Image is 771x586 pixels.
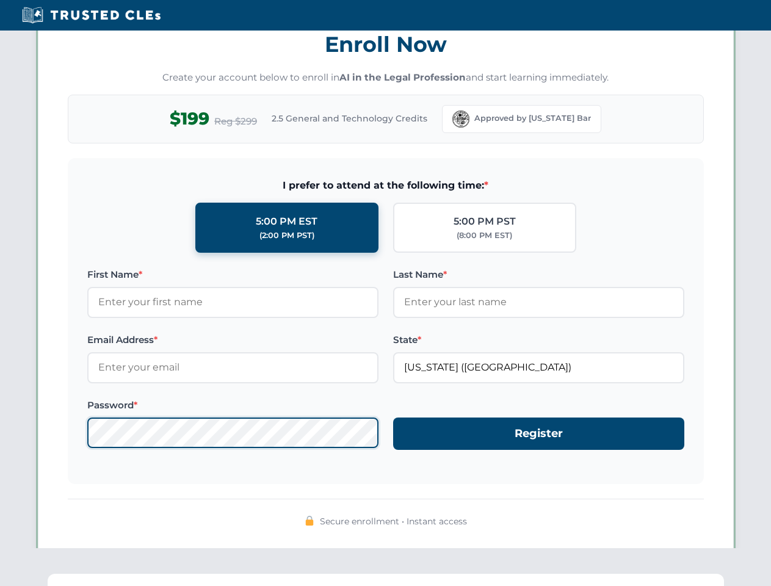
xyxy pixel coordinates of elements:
[259,230,314,242] div: (2:00 PM PST)
[256,214,317,230] div: 5:00 PM EST
[393,287,684,317] input: Enter your last name
[320,515,467,528] span: Secure enrollment • Instant access
[68,25,704,63] h3: Enroll Now
[87,178,684,194] span: I prefer to attend at the following time:
[214,114,257,129] span: Reg $299
[87,398,378,413] label: Password
[68,71,704,85] p: Create your account below to enroll in and start learning immediately.
[87,333,378,347] label: Email Address
[474,112,591,125] span: Approved by [US_STATE] Bar
[87,287,378,317] input: Enter your first name
[18,6,164,24] img: Trusted CLEs
[393,418,684,450] button: Register
[457,230,512,242] div: (8:00 PM EST)
[452,110,469,128] img: Florida Bar
[272,112,427,125] span: 2.5 General and Technology Credits
[339,71,466,83] strong: AI in the Legal Profession
[393,333,684,347] label: State
[305,516,314,526] img: 🔒
[87,267,378,282] label: First Name
[454,214,516,230] div: 5:00 PM PST
[170,105,209,132] span: $199
[393,267,684,282] label: Last Name
[393,352,684,383] input: Florida (FL)
[87,352,378,383] input: Enter your email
